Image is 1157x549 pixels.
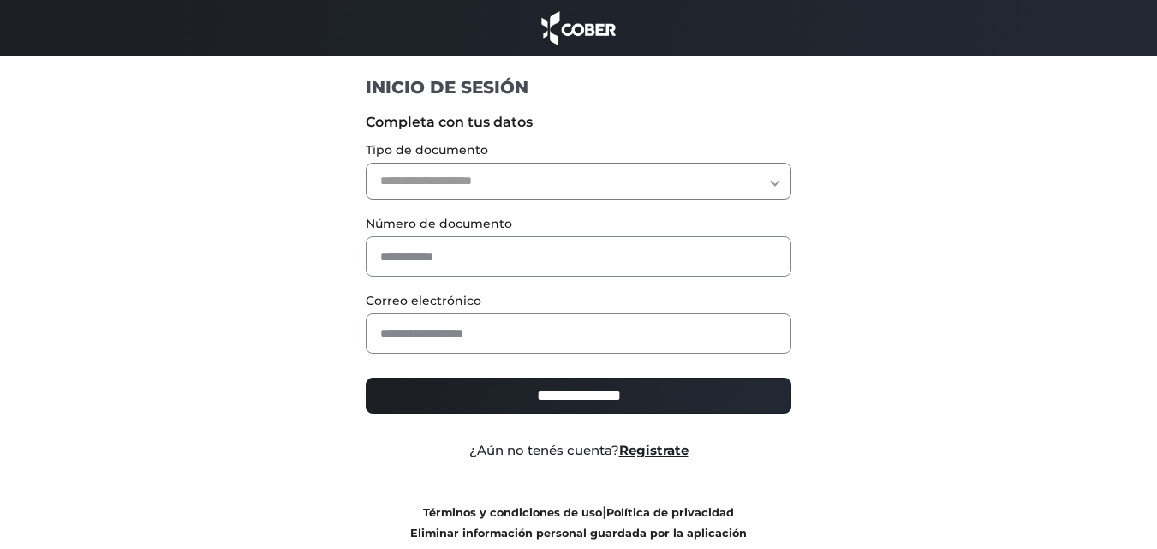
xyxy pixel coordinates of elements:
[353,441,804,461] div: ¿Aún no tenés cuenta?
[353,502,804,543] div: |
[606,506,734,519] a: Política de privacidad
[366,141,791,159] label: Tipo de documento
[366,215,791,233] label: Número de documento
[619,442,689,458] a: Registrate
[410,527,747,540] a: Eliminar información personal guardada por la aplicación
[366,76,791,98] h1: INICIO DE SESIÓN
[366,292,791,310] label: Correo electrónico
[366,112,791,133] label: Completa con tus datos
[423,506,602,519] a: Términos y condiciones de uso
[537,9,621,47] img: cober_marca.png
